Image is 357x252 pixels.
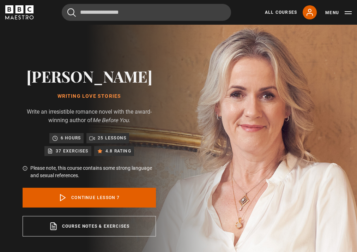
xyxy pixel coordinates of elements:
p: 6 hours [61,134,81,142]
a: Course notes & exercises [23,216,156,236]
input: Search [62,4,231,21]
i: Me Before You [92,117,129,124]
p: 37 exercises [56,148,88,155]
p: Please note, this course contains some strong language and sexual references. [30,164,156,179]
p: Write an irresistible romance novel with the award-winning author of . [23,108,156,125]
h2: [PERSON_NAME] [23,67,156,85]
a: Continue lesson 7 [23,188,156,208]
a: All Courses [265,9,297,16]
button: Submit the search query [67,8,76,17]
button: Toggle navigation [325,9,352,16]
h1: Writing Love Stories [23,94,156,99]
p: 25 lessons [98,134,126,142]
p: 4.8 rating [105,148,131,155]
svg: BBC Maestro [5,5,34,19]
